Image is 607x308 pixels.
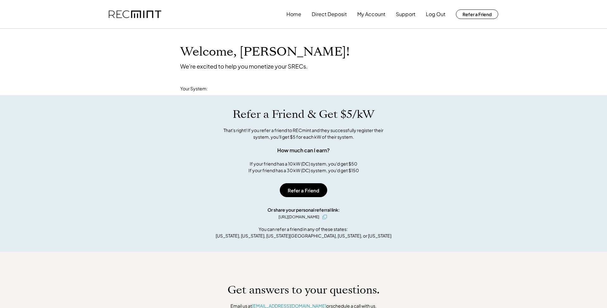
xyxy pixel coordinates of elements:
div: [URL][DOMAIN_NAME] [279,214,319,220]
button: Support [396,8,415,21]
button: Refer a Friend [280,183,327,197]
img: recmint-logotype%403x.png [109,10,161,18]
div: We're excited to help you monetize your SRECs. [180,63,308,70]
h1: Refer a Friend & Get $5/kW [233,108,374,121]
button: Direct Deposit [312,8,347,21]
div: That's right! If you refer a friend to RECmint and they successfully register their system, you'l... [217,127,390,140]
div: Or share your personal referral link: [267,207,340,213]
button: Home [286,8,301,21]
div: How much can I earn? [277,147,330,154]
button: My Account [357,8,385,21]
div: Your System: [180,86,208,92]
div: You can refer a friend in any of these states: [US_STATE], [US_STATE], [US_STATE][GEOGRAPHIC_DATA... [216,226,391,239]
div: If your friend has a 10 kW (DC) system, you'd get $50 If your friend has a 30 kW (DC) system, you... [248,160,359,174]
button: Refer a Friend [456,9,498,19]
h1: Get answers to your questions. [228,283,380,297]
button: click to copy [321,213,328,221]
h1: Welcome, [PERSON_NAME]! [180,45,350,59]
button: Log Out [426,8,445,21]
